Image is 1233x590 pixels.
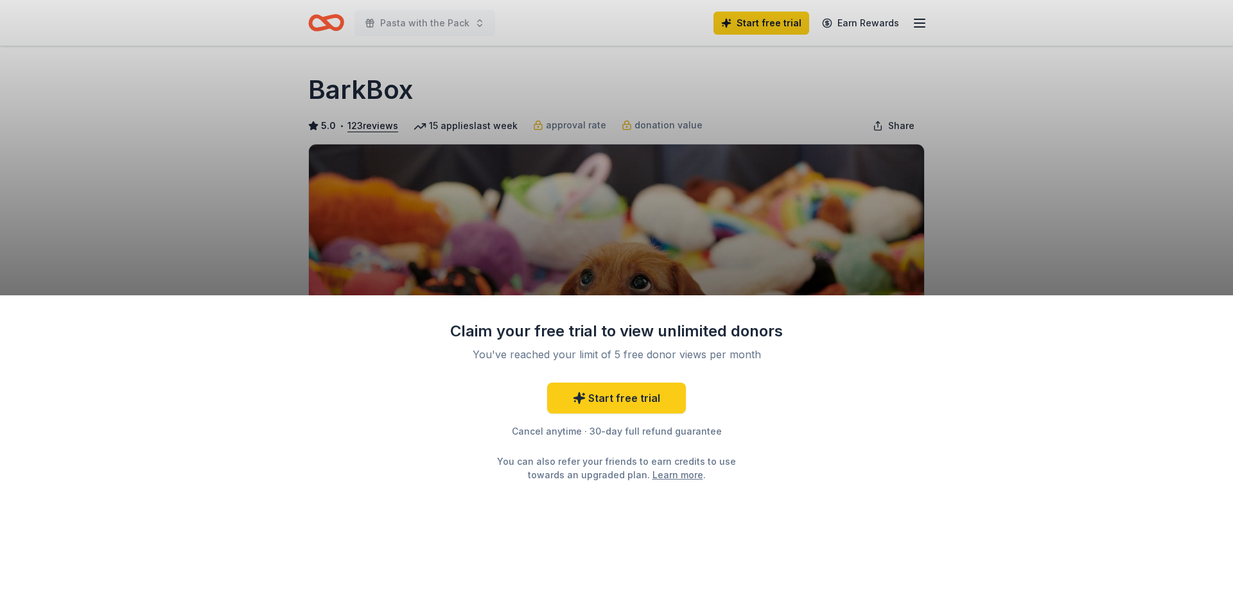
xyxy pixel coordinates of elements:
[450,321,783,342] div: Claim your free trial to view unlimited donors
[547,383,686,413] a: Start free trial
[652,468,703,482] a: Learn more
[450,424,783,439] div: Cancel anytime · 30-day full refund guarantee
[465,347,768,362] div: You've reached your limit of 5 free donor views per month
[485,455,748,482] div: You can also refer your friends to earn credits to use towards an upgraded plan. .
